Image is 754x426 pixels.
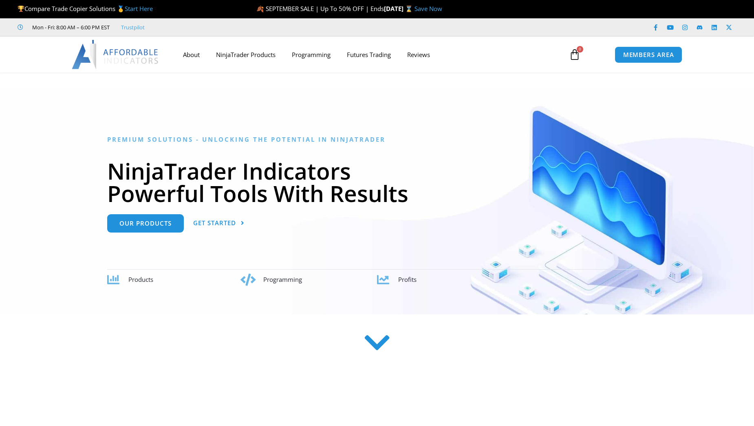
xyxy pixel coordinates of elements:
span: 🍂 SEPTEMBER SALE | Up To 50% OFF | Ends [256,4,384,13]
img: LogoAI | Affordable Indicators – NinjaTrader [72,40,159,69]
a: Reviews [399,45,438,64]
span: MEMBERS AREA [623,52,674,58]
span: 0 [577,46,583,53]
a: Futures Trading [339,45,399,64]
img: 🏆 [18,6,24,12]
strong: [DATE] ⌛ [384,4,414,13]
span: Products [128,275,153,283]
span: Profits [398,275,417,283]
span: Our Products [119,220,172,226]
a: Our Products [107,214,184,233]
h6: Premium Solutions - Unlocking the Potential in NinjaTrader [107,136,647,143]
a: 0 [557,43,593,66]
span: Compare Trade Copier Solutions 🥇 [18,4,153,13]
a: Start Here [125,4,153,13]
a: Save Now [414,4,442,13]
a: NinjaTrader Products [208,45,284,64]
nav: Menu [175,45,560,64]
a: About [175,45,208,64]
a: MEMBERS AREA [615,46,683,63]
h1: NinjaTrader Indicators Powerful Tools With Results [107,160,647,204]
span: Programming [263,275,302,283]
a: Programming [284,45,339,64]
a: Get Started [193,214,245,233]
a: Trustpilot [121,22,145,32]
span: Mon - Fri: 8:00 AM – 6:00 PM EST [30,22,110,32]
span: Get Started [193,220,236,226]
